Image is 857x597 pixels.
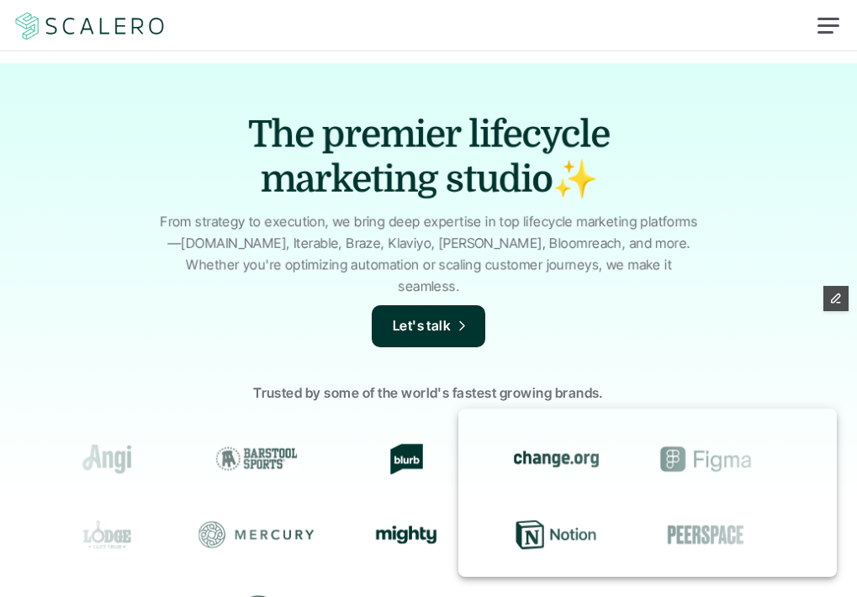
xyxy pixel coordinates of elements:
[372,305,486,347] a: Let's talk
[823,286,849,311] button: Edit Framer Content
[348,526,464,544] div: Mighty Networks
[13,11,167,41] a: Scalero company logo
[198,520,315,550] div: Mercury
[393,315,452,337] p: Let's talk
[198,444,315,474] div: Barstool
[49,444,165,474] div: Angi
[13,10,167,42] img: Scalero company logo
[156,211,702,297] p: From strategy to execution, we bring deep expertise in top lifecycle marketing platforms—[DOMAIN_...
[49,520,165,550] div: Lodge Cast Iron
[348,444,464,474] div: Blurb
[235,114,622,203] h1: The premier lifecycle marketing studio✨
